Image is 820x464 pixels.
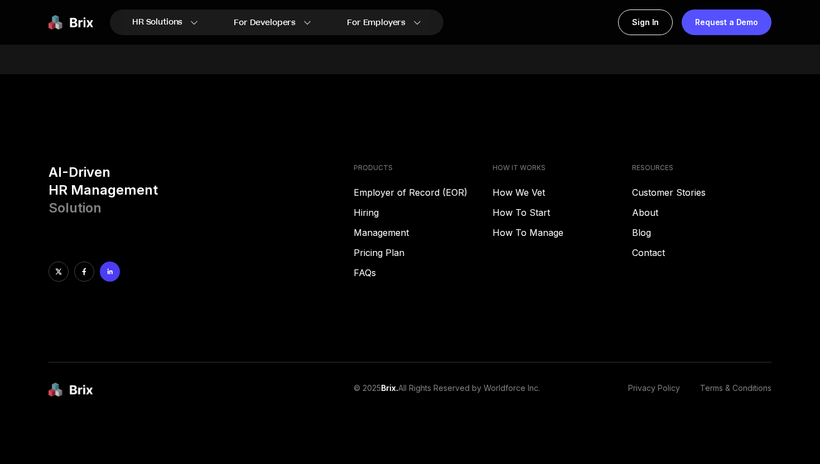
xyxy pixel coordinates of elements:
a: Privacy Policy [628,383,680,398]
p: © 2025 All Rights Reserved by Worldforce Inc. [354,383,540,398]
a: Customer Stories [632,186,771,199]
h4: HOW IT WORKS [493,163,632,172]
h4: RESOURCES [632,163,771,172]
a: Request a Demo [682,9,771,35]
a: How We Vet [493,186,632,199]
img: brix [49,383,93,398]
h3: AI-Driven HR Management [49,163,345,217]
a: Hiring [354,206,493,219]
a: Contact [632,246,771,259]
a: How To Manage [493,226,632,239]
a: Employer of Record (EOR) [354,186,493,199]
span: For Developers [234,17,296,28]
a: Blog [632,226,771,239]
h4: PRODUCTS [354,163,493,172]
span: Brix. [381,383,398,393]
a: FAQs [354,266,493,279]
span: For Employers [347,17,406,28]
a: Sign In [618,9,673,35]
a: How To Start [493,206,632,219]
span: Solution [49,200,102,216]
span: HR Solutions [132,13,182,31]
a: Terms & Conditions [700,383,771,398]
a: Pricing Plan [354,246,493,259]
a: Management [354,226,493,239]
a: About [632,206,771,219]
